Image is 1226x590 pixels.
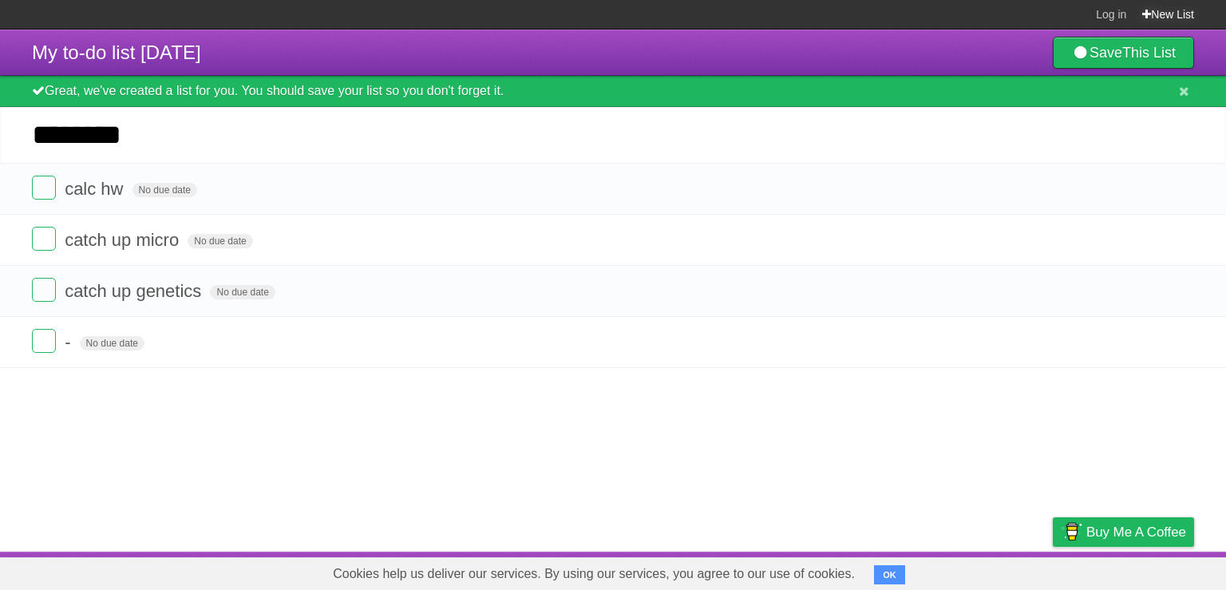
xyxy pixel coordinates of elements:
[978,556,1013,586] a: Terms
[1053,517,1194,547] a: Buy me a coffee
[874,565,905,584] button: OK
[132,183,197,197] span: No due date
[1053,37,1194,69] a: SaveThis List
[32,42,201,63] span: My to-do list [DATE]
[1032,556,1074,586] a: Privacy
[32,278,56,302] label: Done
[32,329,56,353] label: Done
[317,558,871,590] span: Cookies help us deliver our services. By using our services, you agree to our use of cookies.
[32,227,56,251] label: Done
[65,281,205,301] span: catch up genetics
[1122,45,1176,61] b: This List
[1086,518,1186,546] span: Buy me a coffee
[32,176,56,200] label: Done
[65,230,183,250] span: catch up micro
[840,556,874,586] a: About
[65,179,127,199] span: calc hw
[210,285,275,299] span: No due date
[893,556,958,586] a: Developers
[188,234,252,248] span: No due date
[65,332,74,352] span: -
[1094,556,1194,586] a: Suggest a feature
[80,336,144,350] span: No due date
[1061,518,1082,545] img: Buy me a coffee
